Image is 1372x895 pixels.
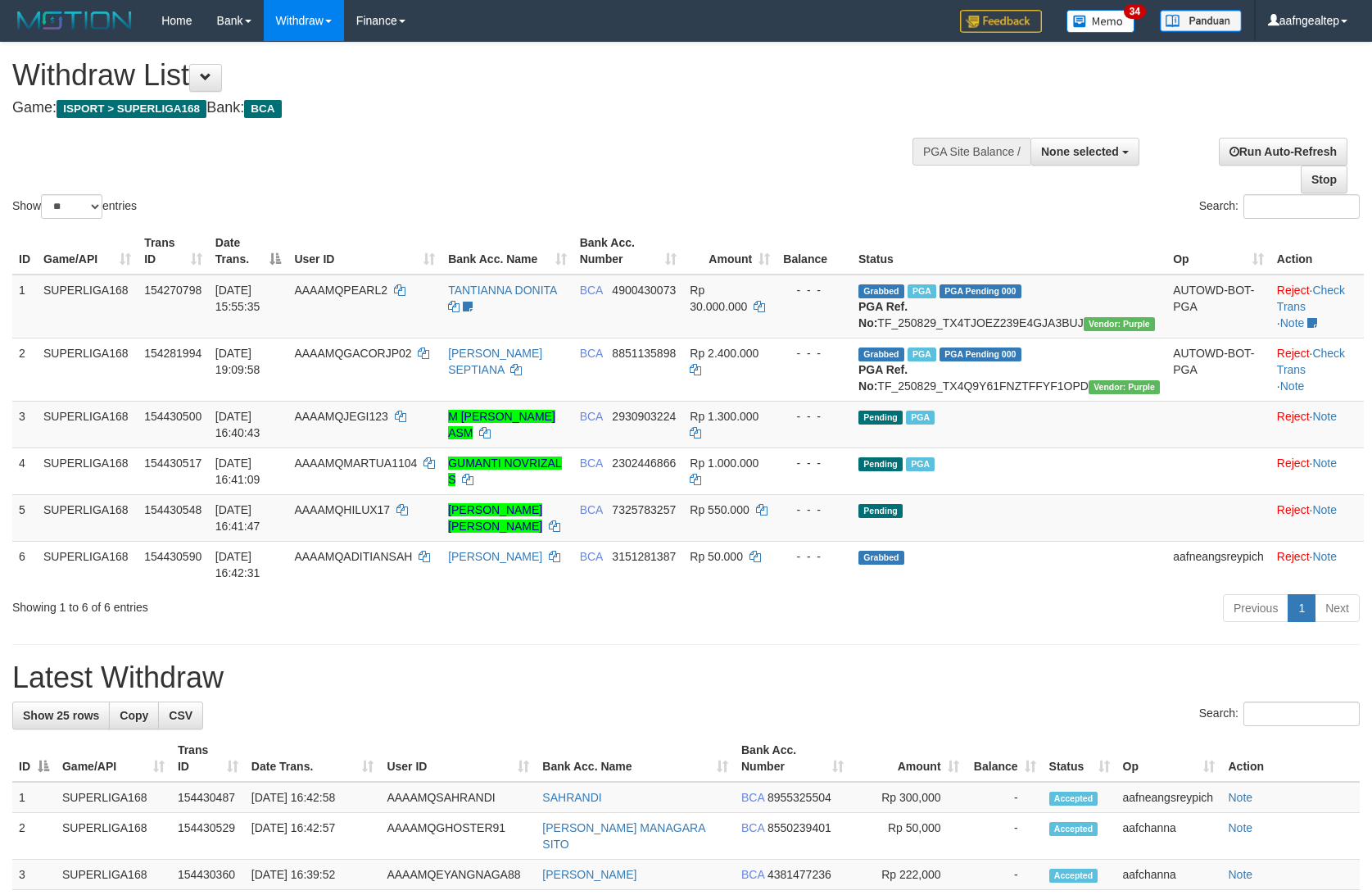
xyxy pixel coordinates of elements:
th: Bank Acc. Number: activate to sort column ascending [573,228,684,275]
a: TANTIANNA DONITA [448,284,557,297]
td: aafchanna [1116,813,1222,860]
td: 154430487 [171,782,245,813]
td: SUPERLIGA168 [37,275,138,338]
td: SUPERLIGA168 [37,401,138,447]
span: AAAAMQMARTUA1104 [294,457,417,470]
div: PGA Site Balance / [912,138,1030,166]
span: [DATE] 15:55:35 [215,284,260,313]
td: 2 [12,813,56,860]
td: TF_250829_TX4Q9Y61FNZTFFYF1OPD [852,338,1166,401]
a: Check Trans [1277,347,1345,376]
a: [PERSON_NAME] [448,550,542,563]
a: M [PERSON_NAME] ASM [448,410,555,439]
span: Rp 30.000.000 [690,284,747,313]
span: Copy 3151281387 to clipboard [612,550,676,563]
a: Note [1280,379,1305,393]
div: - - - [783,455,845,471]
span: Marked by aafsoumeymey [906,411,935,425]
b: PGA Ref. No: [858,300,908,329]
td: 3 [12,860,56,890]
span: BCA [580,347,603,360]
td: · [1270,401,1364,447]
a: Check Trans [1277,284,1345,313]
a: Reject [1277,550,1310,563]
span: BCA [244,100,281,118]
td: · [1270,541,1364,588]
th: Balance: activate to sort column ascending [966,735,1043,782]
td: · · [1270,338,1364,401]
h4: Game: Bank: [12,100,899,116]
th: Status [852,228,1166,275]
span: Rp 2.400.000 [690,347,758,360]
img: Feedback.jpg [960,10,1042,33]
th: User ID: activate to sort column ascending [288,228,441,275]
th: Game/API: activate to sort column ascending [37,228,138,275]
th: ID [12,228,37,275]
span: Grabbed [858,551,904,565]
td: TF_250829_TX4TJOEZ239E4GJA3BUJ [852,275,1166,338]
span: Marked by aafnonsreyleab [908,348,936,361]
span: 154281994 [144,347,201,360]
h1: Withdraw List [12,59,899,92]
td: · [1270,447,1364,494]
select: Showentries [41,194,102,219]
a: Note [1312,457,1337,470]
div: - - - [783,345,845,361]
span: Marked by aafmaleo [908,284,936,298]
th: Date Trans.: activate to sort column descending [209,228,288,275]
span: Accepted [1049,792,1098,806]
td: AAAAMQSAHRANDI [380,782,536,813]
span: Accepted [1049,822,1098,836]
span: Pending [858,504,903,518]
a: [PERSON_NAME] [PERSON_NAME] [448,503,542,533]
div: - - - [783,282,845,298]
span: AAAAMQJEGI123 [294,410,387,423]
span: BCA [580,550,603,563]
td: [DATE] 16:39:52 [245,860,381,890]
span: Rp 1.000.000 [690,457,758,470]
a: SAHRANDI [542,791,601,804]
a: [PERSON_NAME] SEPTIANA [448,347,542,376]
td: 1 [12,782,56,813]
td: - [966,860,1043,890]
a: [PERSON_NAME] MANAGARA SITO [542,821,704,851]
td: aafchanna [1116,860,1222,890]
td: · [1270,494,1364,541]
td: 6 [12,541,37,588]
span: None selected [1041,145,1119,158]
span: Show 25 rows [23,709,99,722]
a: Reject [1277,503,1310,516]
td: 4 [12,447,37,494]
span: AAAAMQPEARL2 [294,284,387,297]
a: Copy [109,702,159,729]
th: Bank Acc. Name: activate to sort column ascending [441,228,573,275]
span: [DATE] 16:40:43 [215,410,260,439]
img: MOTION_logo.png [12,8,137,33]
a: 1 [1288,594,1315,622]
span: Copy 8550239401 to clipboard [768,821,831,834]
span: BCA [741,791,764,804]
span: [DATE] 19:09:58 [215,347,260,376]
th: Trans ID: activate to sort column ascending [171,735,245,782]
img: Button%20Memo.svg [1066,10,1135,33]
th: Bank Acc. Number: activate to sort column ascending [735,735,850,782]
span: BCA [741,868,764,881]
a: CSV [158,702,203,729]
input: Search: [1243,702,1360,726]
span: Copy 7325783257 to clipboard [612,503,676,516]
span: Rp 550.000 [690,503,749,516]
span: Rp 1.300.000 [690,410,758,423]
td: 2 [12,338,37,401]
span: Copy 8851135898 to clipboard [612,347,676,360]
a: Show 25 rows [12,702,110,729]
span: 34 [1124,4,1146,19]
td: SUPERLIGA168 [56,782,171,813]
div: - - - [783,548,845,565]
span: Rp 50.000 [690,550,743,563]
a: Note [1228,791,1252,804]
a: Next [1315,594,1360,622]
th: Amount: activate to sort column ascending [683,228,777,275]
td: SUPERLIGA168 [56,813,171,860]
label: Search: [1199,194,1360,219]
span: BCA [580,284,603,297]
